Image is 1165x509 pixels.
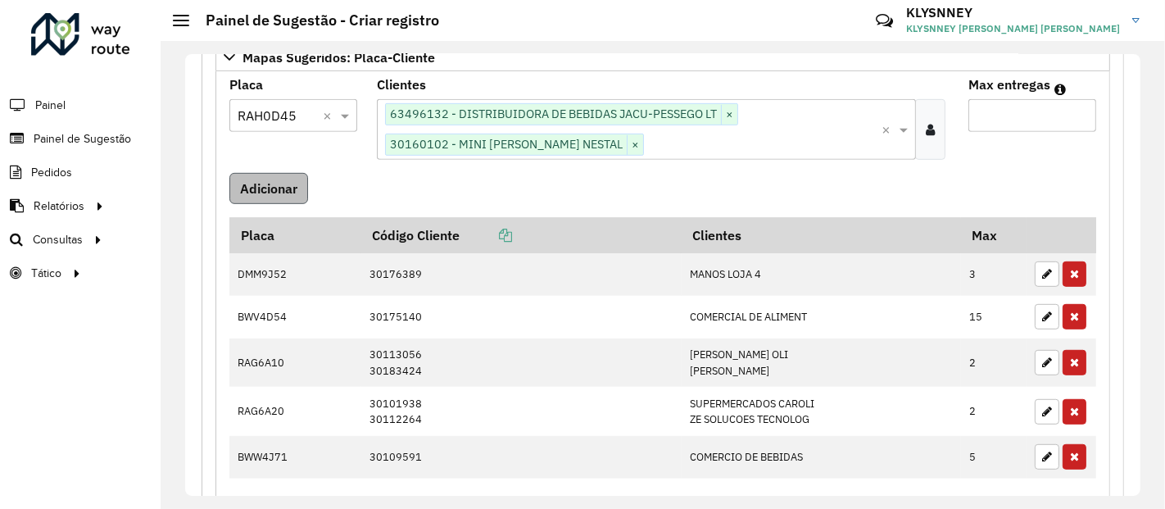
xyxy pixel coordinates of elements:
span: Pedidos [31,164,72,181]
td: 3 [961,253,1027,296]
td: 30101938 30112264 [361,387,682,435]
th: Max [961,218,1027,253]
a: Contato Rápido [867,3,902,39]
td: 2 [961,339,1027,387]
button: Adicionar [229,173,308,204]
td: COMERCIO DE BEBIDAS [682,436,961,479]
td: 30113056 30183424 [361,339,682,387]
td: 2 [961,387,1027,435]
label: Placa [229,75,263,94]
span: × [627,135,643,155]
span: Painel [35,97,66,114]
td: MANOS LOJA 4 [682,253,961,296]
span: 63496132 - DISTRIBUIDORA DE BEBIDAS JACU-PESSEGO LT [386,104,721,124]
span: Relatórios [34,198,84,215]
th: Clientes [682,218,961,253]
span: Clear all [882,120,895,139]
td: 30109591 [361,436,682,479]
a: Copiar [460,227,512,243]
span: Clear all [323,106,337,125]
span: Tático [31,265,61,282]
td: RAG6A20 [229,387,361,435]
span: Mapas Sugeridos: Placa-Cliente [243,51,435,64]
th: Código Cliente [361,218,682,253]
td: DMM9J52 [229,253,361,296]
td: 30175140 [361,296,682,339]
h3: KLYSNNEY [906,5,1120,20]
h2: Painel de Sugestão - Criar registro [189,11,439,30]
a: Mapas Sugeridos: Placa-Cliente [215,43,1110,71]
label: Clientes [377,75,426,94]
span: 30160102 - MINI [PERSON_NAME] NESTAL [386,134,627,154]
td: BWW4J71 [229,436,361,479]
span: KLYSNNEY [PERSON_NAME] [PERSON_NAME] [906,21,1120,36]
span: × [721,105,737,125]
td: [PERSON_NAME] OLI [PERSON_NAME] [682,339,961,387]
td: RAG6A10 [229,339,361,387]
td: COMERCIAL DE ALIMENT [682,296,961,339]
span: Consultas [33,231,83,248]
td: 30176389 [361,253,682,296]
td: SUPERMERCADOS CAROLI ZE SOLUCOES TECNOLOG [682,387,961,435]
td: 15 [961,296,1027,339]
th: Placa [229,218,361,253]
em: Máximo de clientes que serão colocados na mesma rota com os clientes informados [1054,83,1066,96]
span: Painel de Sugestão [34,130,131,148]
td: BWV4D54 [229,296,361,339]
td: 5 [961,436,1027,479]
label: Max entregas [968,75,1050,94]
